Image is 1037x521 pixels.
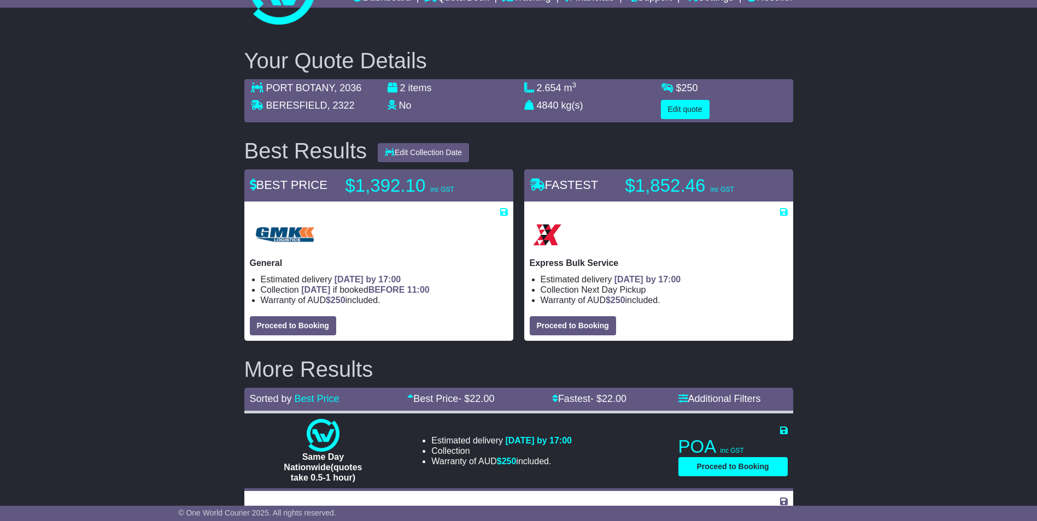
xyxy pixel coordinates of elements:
[334,82,361,93] span: , 2036
[244,49,793,73] h2: Your Quote Details
[530,178,599,192] span: FASTEST
[261,295,508,305] li: Warranty of AUD included.
[564,82,577,93] span: m
[541,295,788,305] li: Warranty of AUD included.
[368,285,405,294] span: BEFORE
[625,175,762,197] p: $1,852.46
[335,275,401,284] span: [DATE] by 17:00
[399,100,412,111] span: No
[678,457,788,476] button: Proceed to Booking
[400,82,406,93] span: 2
[530,316,616,335] button: Proceed to Booking
[678,393,761,404] a: Additional Filters
[261,274,508,285] li: Estimated delivery
[606,295,625,305] span: $
[345,175,482,197] p: $1,392.10
[537,82,561,93] span: 2.654
[284,452,362,482] span: Same Day Nationwide(quotes take 0.5-1 hour)
[301,285,330,294] span: [DATE]
[502,457,517,466] span: 250
[497,457,517,466] span: $
[505,436,572,445] span: [DATE] by 17:00
[611,295,625,305] span: 250
[614,275,681,284] span: [DATE] by 17:00
[244,357,793,381] h2: More Results
[266,100,327,111] span: BERESFIELD
[458,393,494,404] span: - $
[266,82,335,93] span: PORT BOTANY
[327,100,355,111] span: , 2322
[378,143,469,162] button: Edit Collection Date
[407,393,494,404] a: Best Price- $22.00
[295,393,339,404] a: Best Price
[590,393,626,404] span: - $
[250,316,336,335] button: Proceed to Booking
[720,447,744,454] span: inc GST
[710,186,734,193] span: inc GST
[407,285,430,294] span: 11:00
[676,82,698,93] span: $
[307,419,339,452] img: One World Courier: Same Day Nationwide(quotes take 0.5-1 hour)
[250,393,292,404] span: Sorted by
[530,258,788,268] p: Express Bulk Service
[470,393,494,404] span: 22.00
[541,274,788,285] li: Estimated delivery
[431,446,572,456] li: Collection
[602,393,626,404] span: 22.00
[250,178,327,192] span: BEST PRICE
[572,81,577,89] sup: 3
[552,393,626,404] a: Fastest- $22.00
[537,100,559,111] span: 4840
[430,186,454,193] span: inc GST
[331,295,345,305] span: 250
[431,435,572,446] li: Estimated delivery
[261,285,508,295] li: Collection
[408,82,432,93] span: items
[239,139,373,163] div: Best Results
[678,436,788,458] p: POA
[581,285,646,294] span: Next Day Pickup
[530,217,565,252] img: Border Express: Express Bulk Service
[250,217,320,252] img: GMK Logistics: General
[561,100,583,111] span: kg(s)
[326,295,345,305] span: $
[250,258,508,268] p: General
[682,82,698,93] span: 250
[541,285,788,295] li: Collection
[178,508,336,517] span: © One World Courier 2025. All rights reserved.
[301,285,429,294] span: if booked
[431,456,572,466] li: Warranty of AUD included.
[661,100,710,119] button: Edit quote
